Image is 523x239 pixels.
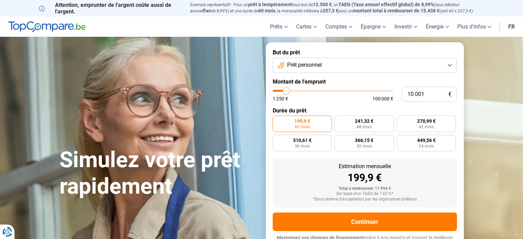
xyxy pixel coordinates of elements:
[419,125,434,129] span: 42 mois
[357,125,372,129] span: 48 mois
[321,17,357,37] a: Comptes
[278,164,451,169] div: Estimation mensuelle
[353,8,439,13] span: montant total à rembourser de 15.438 €
[278,192,451,196] div: Sur base d'un TAEG de 7.65 %*
[338,2,434,7] span: TAEG (Taux annuel effectif global) de 8,99%
[313,2,332,7] span: 12.500 €
[273,78,457,85] label: Montant de l'emprunt
[59,147,258,200] h1: Simulez votre prêt rapidement
[417,138,436,143] span: 449,56 €
[295,125,310,129] span: 60 mois
[278,173,451,183] div: 199,9 €
[323,8,338,13] span: 257,3 €
[390,17,422,37] a: Investir
[39,2,182,15] p: Attention, emprunter de l'argent coûte aussi de l'argent.
[453,17,495,37] a: Plus d'infos
[294,119,310,123] span: 199,9 €
[419,144,434,148] span: 24 mois
[504,17,519,37] a: fr
[273,49,457,56] label: But du prêt
[278,197,451,202] div: *Sous réserve d'acceptation par les organismes prêteurs
[372,96,393,101] span: 100 000 €
[287,61,322,69] span: Prêt personnel
[273,213,457,231] button: Continuer
[8,21,86,32] img: TopCompare
[292,17,321,37] a: Cartes
[448,91,451,97] span: €
[190,2,484,14] p: Exemple représentatif : Pour un tous but de , un (taux débiteur annuel de 8,99%) et une durée de ...
[273,107,457,114] label: Durée du prêt
[266,17,292,37] a: Prêts
[293,138,312,143] span: 310,61 €
[355,138,373,143] span: 366,15 €
[355,119,373,123] span: 241,32 €
[258,8,275,13] span: 60 mois
[295,144,310,148] span: 36 mois
[203,8,211,13] span: fixe
[273,58,457,73] button: Prêt personnel
[417,119,436,123] span: 270,99 €
[422,17,453,37] a: Énergie
[357,17,390,37] a: Épargne
[273,96,288,101] span: 1 250 €
[278,186,451,191] div: Total à rembourser: 11 994 €
[357,144,372,148] span: 30 mois
[248,2,292,7] span: prêt à tempérament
